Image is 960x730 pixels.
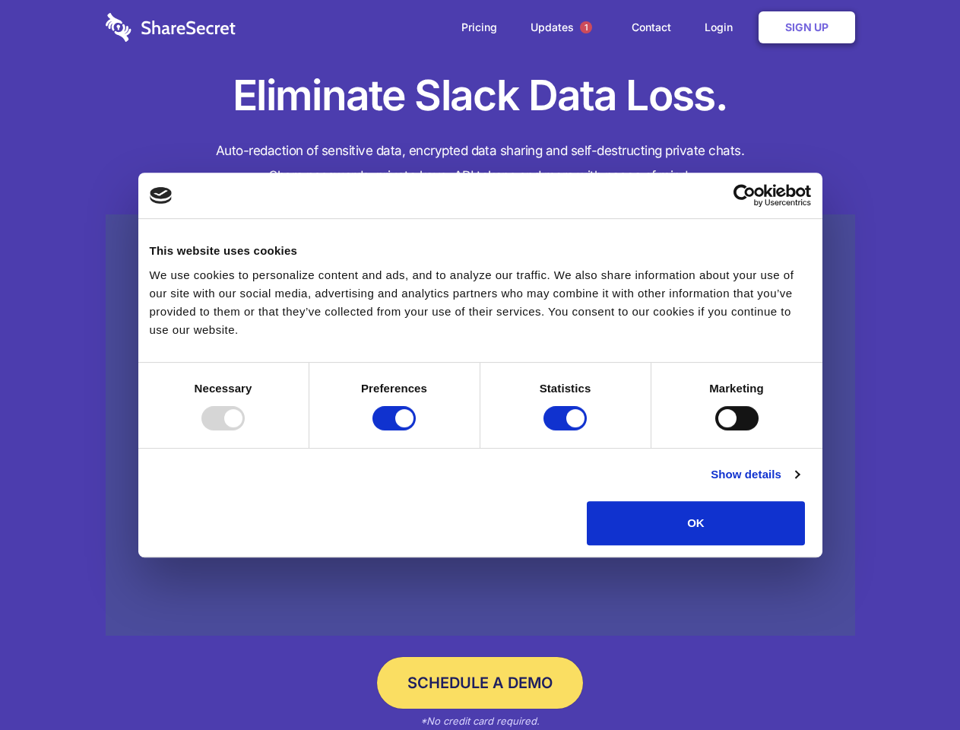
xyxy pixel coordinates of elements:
h1: Eliminate Slack Data Loss. [106,68,855,123]
strong: Marketing [709,382,764,395]
div: This website uses cookies [150,242,811,260]
h4: Auto-redaction of sensitive data, encrypted data sharing and self-destructing private chats. Shar... [106,138,855,189]
a: Sign Up [759,11,855,43]
a: Usercentrics Cookiebot - opens in a new window [678,184,811,207]
strong: Necessary [195,382,252,395]
a: Pricing [446,4,512,51]
a: Schedule a Demo [377,657,583,709]
img: logo [150,187,173,204]
img: logo-wordmark-white-trans-d4663122ce5f474addd5e946df7df03e33cb6a1c49d2221995e7729f52c070b2.svg [106,13,236,42]
a: Show details [711,465,799,484]
span: 1 [580,21,592,33]
button: OK [587,501,805,545]
strong: Statistics [540,382,591,395]
a: Contact [616,4,686,51]
a: Login [689,4,756,51]
div: We use cookies to personalize content and ads, and to analyze our traffic. We also share informat... [150,266,811,339]
em: *No credit card required. [420,715,540,727]
a: Wistia video thumbnail [106,214,855,636]
strong: Preferences [361,382,427,395]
